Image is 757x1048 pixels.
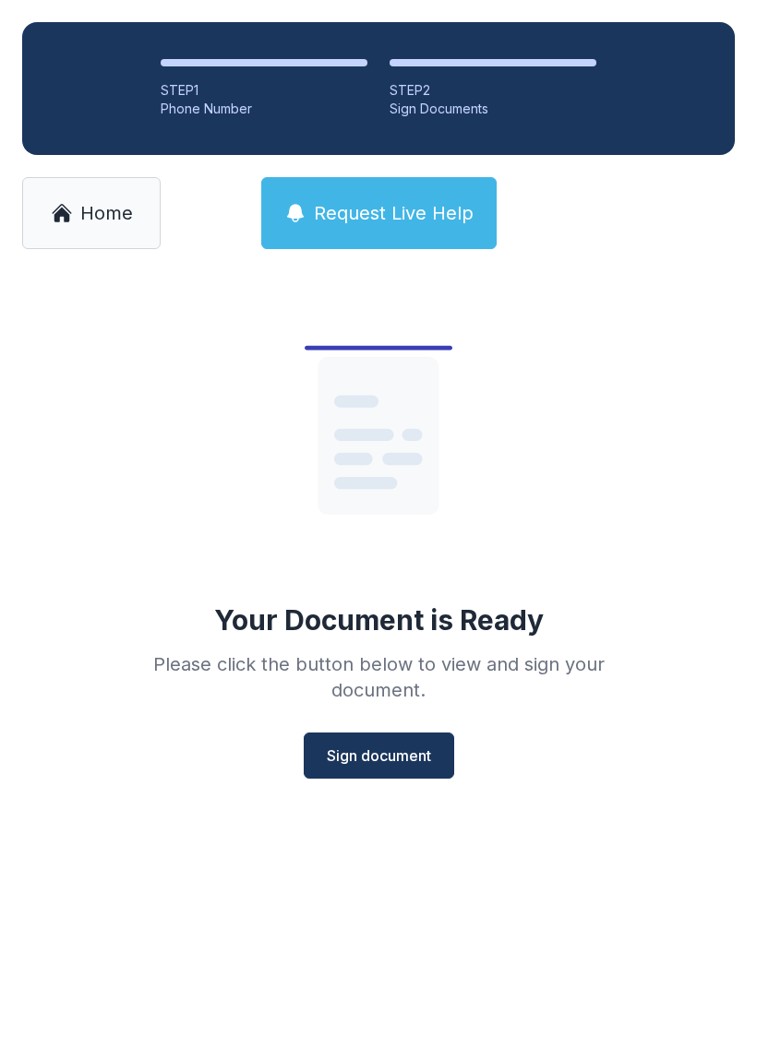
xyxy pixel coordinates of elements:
div: Sign Documents [390,100,596,118]
span: Sign document [327,744,431,767]
div: STEP 1 [161,81,367,100]
div: Phone Number [161,100,367,118]
div: Your Document is Ready [214,603,544,637]
span: Home [80,200,133,226]
div: STEP 2 [390,81,596,100]
div: Please click the button below to view and sign your document. [113,651,644,703]
span: Request Live Help [314,200,474,226]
